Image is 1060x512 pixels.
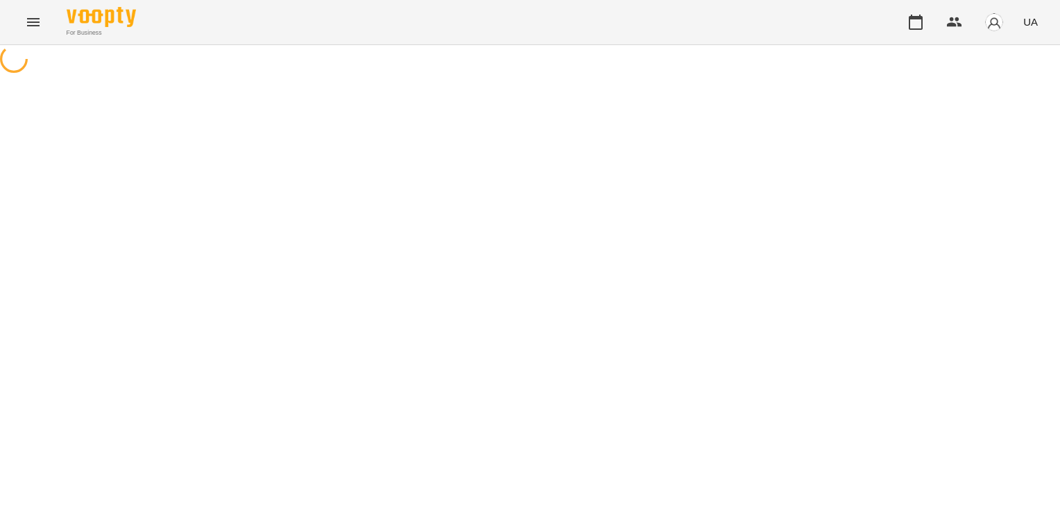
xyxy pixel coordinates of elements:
[17,6,50,39] button: Menu
[67,28,136,37] span: For Business
[984,12,1004,32] img: avatar_s.png
[67,7,136,27] img: Voopty Logo
[1023,15,1038,29] span: UA
[1018,9,1043,35] button: UA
